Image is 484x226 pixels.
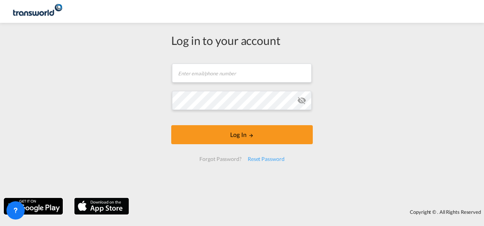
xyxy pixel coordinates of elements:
img: apple.png [73,197,130,215]
img: f753ae806dec11f0841701cdfdf085c0.png [11,3,63,20]
div: Log in to your account [171,32,313,48]
div: Copyright © . All Rights Reserved [133,205,484,218]
img: google.png [3,197,64,215]
div: Forgot Password? [196,152,244,166]
input: Enter email/phone number [172,64,312,83]
md-icon: icon-eye-off [297,96,306,105]
div: Reset Password [245,152,288,166]
button: LOGIN [171,125,313,144]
